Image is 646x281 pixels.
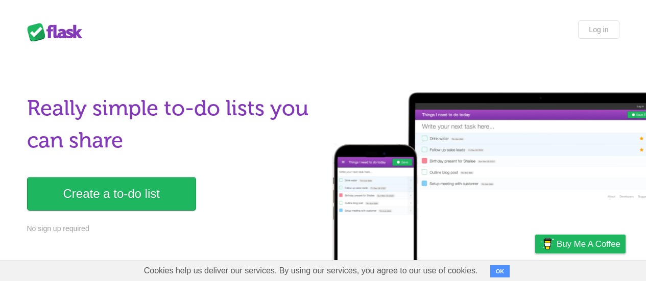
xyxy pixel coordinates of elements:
[134,261,488,281] span: Cookies help us deliver our services. By using our services, you agree to our use of cookies.
[578,20,619,39] a: Log in
[540,235,554,252] img: Buy me a coffee
[490,265,510,277] button: OK
[27,177,196,211] a: Create a to-do list
[557,235,620,253] span: Buy me a coffee
[27,223,317,234] p: No sign up required
[535,235,626,253] a: Buy me a coffee
[27,92,317,157] h1: Really simple to-do lists you can share
[27,23,88,41] div: Flask Lists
